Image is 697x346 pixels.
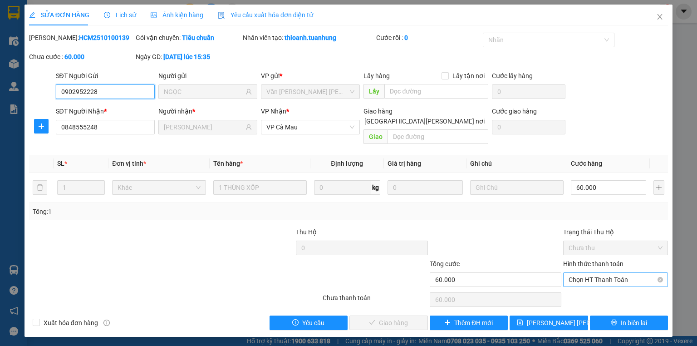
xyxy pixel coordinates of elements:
span: user [245,124,252,130]
b: GỬI : VP Cà Mau [4,57,96,72]
button: printerIn biên lai [590,316,668,330]
span: close [656,13,663,20]
span: save [517,319,523,326]
span: Xuất hóa đơn hàng [40,318,102,328]
li: 85 [PERSON_NAME] [4,20,173,31]
b: thioanh.tuanhung [285,34,336,41]
button: checkGiao hàng [349,316,428,330]
span: In biên lai [621,318,647,328]
span: clock-circle [104,12,110,18]
span: Thu Hộ [296,228,317,236]
div: Chưa thanh toán [322,293,428,309]
button: plusThêm ĐH mới [430,316,508,330]
span: Tổng cước [430,260,460,267]
input: Ghi Chú [470,180,564,195]
input: Dọc đường [388,129,488,144]
div: Ngày GD: [136,52,241,62]
span: plus [34,123,48,130]
span: [PERSON_NAME] [PERSON_NAME] [527,318,625,328]
input: Cước lấy hàng [492,84,565,99]
span: Văn phòng Hồ Chí Minh [266,85,354,99]
span: picture [151,12,157,18]
input: Cước giao hàng [492,120,565,134]
input: VD: Bàn, Ghế [213,180,307,195]
span: Giá trị hàng [388,160,421,167]
span: Chưa thu [569,241,663,255]
span: plus [444,319,451,326]
input: Tên người gửi [164,87,244,97]
span: VP Cà Mau [266,120,354,134]
span: Ảnh kiện hàng [151,11,203,19]
span: SL [57,160,64,167]
span: VP Nhận [261,108,286,115]
b: [PERSON_NAME] [52,6,128,17]
div: Trạng thái Thu Hộ [563,227,668,237]
span: printer [611,319,617,326]
button: plus [34,119,49,133]
span: info-circle [103,320,110,326]
span: Lịch sử [104,11,136,19]
input: 0 [388,180,463,195]
div: SĐT Người Nhận [56,106,155,116]
b: 60.000 [64,53,84,60]
div: Nhân viên tạo: [243,33,374,43]
span: Yêu cầu xuất hóa đơn điện tử [218,11,314,19]
label: Cước lấy hàng [492,72,533,79]
span: Đơn vị tính [112,160,146,167]
span: environment [52,22,59,29]
b: Tiêu chuẩn [182,34,214,41]
span: Lấy hàng [363,72,390,79]
button: Close [647,5,672,30]
span: Tên hàng [213,160,243,167]
span: exclamation-circle [292,319,299,326]
span: [GEOGRAPHIC_DATA][PERSON_NAME] nơi [361,116,488,126]
span: Lấy [363,84,384,99]
label: Cước giao hàng [492,108,537,115]
span: kg [371,180,380,195]
span: Định lượng [331,160,363,167]
span: edit [29,12,35,18]
input: Dọc đường [384,84,488,99]
span: phone [52,33,59,40]
b: HCM2510100139 [79,34,129,41]
span: Chọn HT Thanh Toán [569,273,663,287]
span: Giao hàng [363,108,393,115]
b: 0 [404,34,408,41]
label: Hình thức thanh toán [563,260,623,267]
img: icon [218,12,225,19]
button: plus [653,180,664,195]
th: Ghi chú [466,155,567,173]
div: Chưa cước : [29,52,134,62]
div: Người gửi [158,71,257,81]
span: Giao [363,129,388,144]
span: Yêu cầu [302,318,324,328]
button: delete [33,180,47,195]
b: [DATE] lúc 15:35 [163,53,210,60]
span: close-circle [658,277,663,282]
div: SĐT Người Gửi [56,71,155,81]
div: Cước rồi : [376,33,481,43]
div: Tổng: 1 [33,207,270,217]
span: SỬA ĐƠN HÀNG [29,11,89,19]
span: Thêm ĐH mới [454,318,493,328]
span: user [245,89,252,95]
li: 02839.63.63.63 [4,31,173,43]
span: Khác [118,181,200,194]
div: VP gửi [261,71,360,81]
div: Gói vận chuyển: [136,33,241,43]
div: Người nhận [158,106,257,116]
input: Tên người nhận [164,122,244,132]
span: Lấy tận nơi [449,71,488,81]
button: save[PERSON_NAME] [PERSON_NAME] [510,316,588,330]
div: [PERSON_NAME]: [29,33,134,43]
button: exclamation-circleYêu cầu [270,316,348,330]
span: Cước hàng [571,160,602,167]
